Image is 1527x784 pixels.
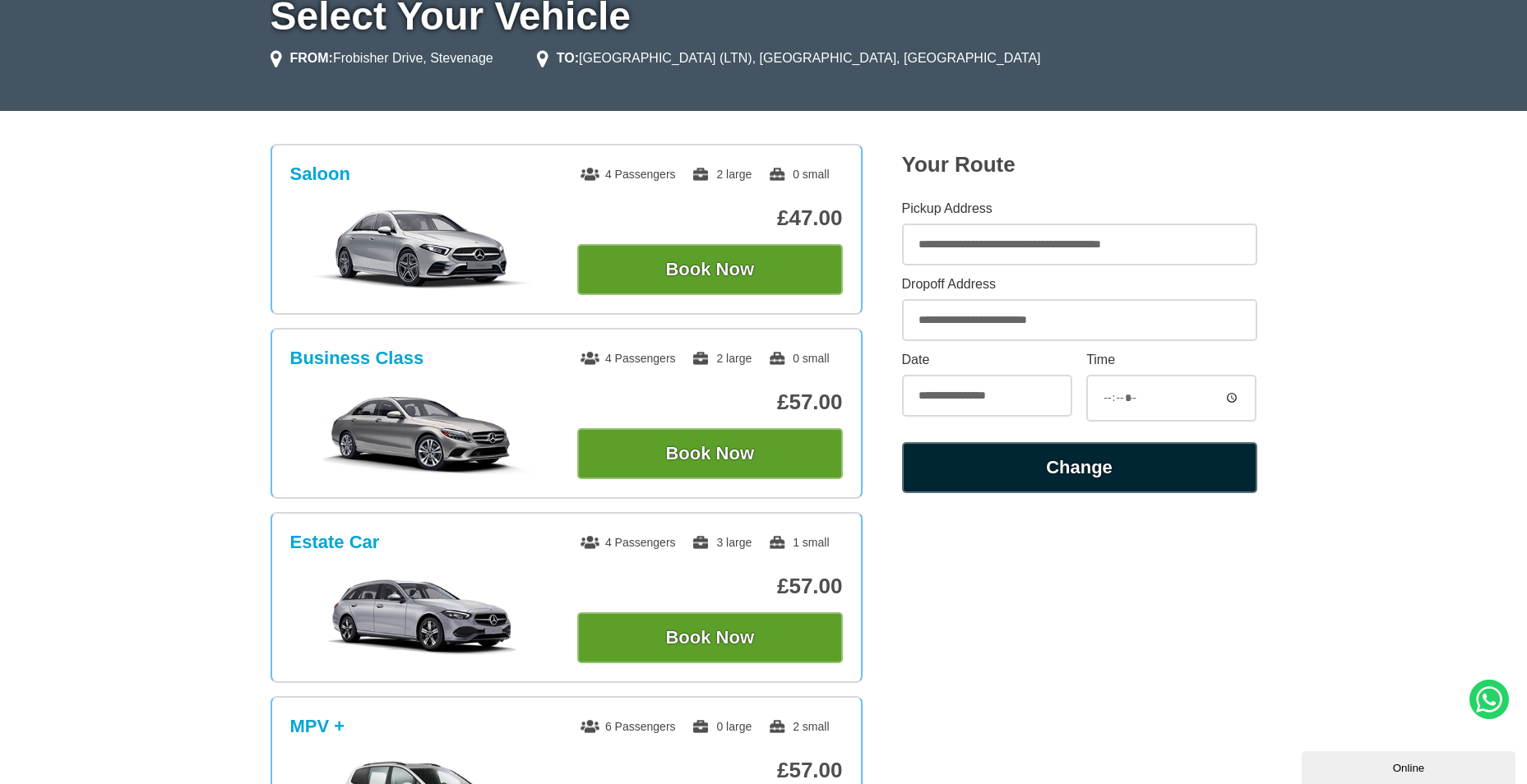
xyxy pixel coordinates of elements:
p: £57.00 [577,574,843,599]
p: £47.00 [577,205,843,231]
span: 3 large [692,536,752,549]
label: Time [1086,353,1256,367]
span: 0 large [692,720,752,733]
span: 0 small [768,168,829,181]
h3: Business Class [290,348,424,369]
label: Pickup Address [902,202,1257,215]
img: Estate Car [298,576,546,658]
strong: FROM: [290,51,333,65]
label: Date [902,353,1072,367]
h3: Estate Car [290,532,380,553]
label: Dropoff Address [902,278,1257,291]
span: 1 small [768,536,829,549]
span: 4 Passengers [581,168,676,181]
button: Change [902,442,1257,493]
span: 2 large [692,352,752,365]
button: Book Now [577,428,843,479]
button: Book Now [577,612,843,663]
span: 0 small [768,352,829,365]
h3: MPV + [290,716,345,737]
img: Business Class [298,392,546,474]
span: 6 Passengers [581,720,676,733]
img: Saloon [298,208,546,290]
h2: Your Route [902,152,1257,178]
h3: Saloon [290,164,350,185]
span: 4 Passengers [581,352,676,365]
span: 2 small [768,720,829,733]
span: 4 Passengers [581,536,676,549]
button: Book Now [577,244,843,295]
p: £57.00 [577,758,843,783]
span: 2 large [692,168,752,181]
iframe: chat widget [1302,748,1519,784]
p: £57.00 [577,390,843,415]
li: [GEOGRAPHIC_DATA] (LTN), [GEOGRAPHIC_DATA], [GEOGRAPHIC_DATA] [537,48,1041,68]
li: Frobisher Drive, Stevenage [271,48,493,68]
strong: TO: [557,51,579,65]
